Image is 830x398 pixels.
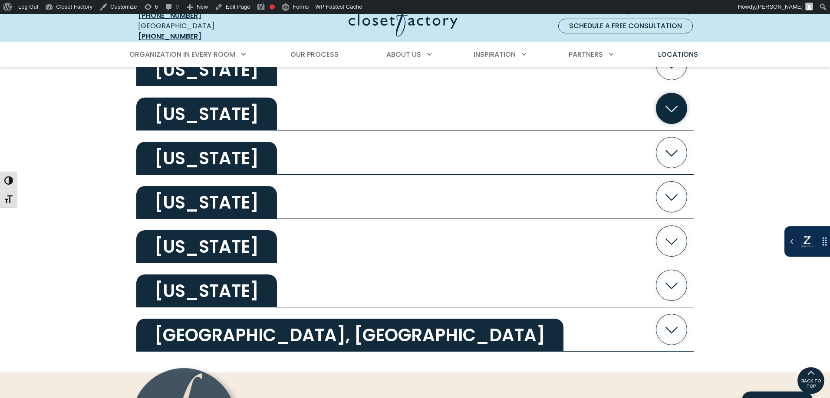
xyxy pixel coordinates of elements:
button: [US_STATE] [136,219,694,263]
h2: [US_STATE] [136,142,277,175]
a: [PHONE_NUMBER] [138,10,201,20]
span: [PERSON_NAME] [756,3,803,10]
div: [GEOGRAPHIC_DATA] [138,21,264,42]
button: [US_STATE] [136,175,694,219]
a: Schedule a Free Consultation [558,19,693,33]
span: About Us [386,49,421,59]
h2: [US_STATE] [136,230,277,263]
span: BACK TO TOP [797,378,824,389]
h2: [US_STATE] [136,53,277,86]
span: Inspiration [474,49,516,59]
a: BACK TO TOP [797,367,825,395]
button: [US_STATE] [136,263,694,307]
button: [US_STATE] [136,130,694,175]
span: Our Process [290,49,339,59]
span: Partners [569,49,603,59]
nav: Primary Menu [123,42,707,67]
span: Locations [658,49,698,59]
a: [PHONE_NUMBER] [138,31,201,41]
h2: [US_STATE] [136,186,277,219]
img: Closet Factory Logo [349,5,458,37]
span: Organization in Every Room [129,49,235,59]
div: Needs improvement [270,4,275,10]
h2: [US_STATE] [136,274,277,307]
h2: [GEOGRAPHIC_DATA], [GEOGRAPHIC_DATA] [136,319,563,352]
h2: [US_STATE] [136,98,277,130]
button: [GEOGRAPHIC_DATA], [GEOGRAPHIC_DATA] [136,307,694,352]
button: [US_STATE] [136,86,694,130]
